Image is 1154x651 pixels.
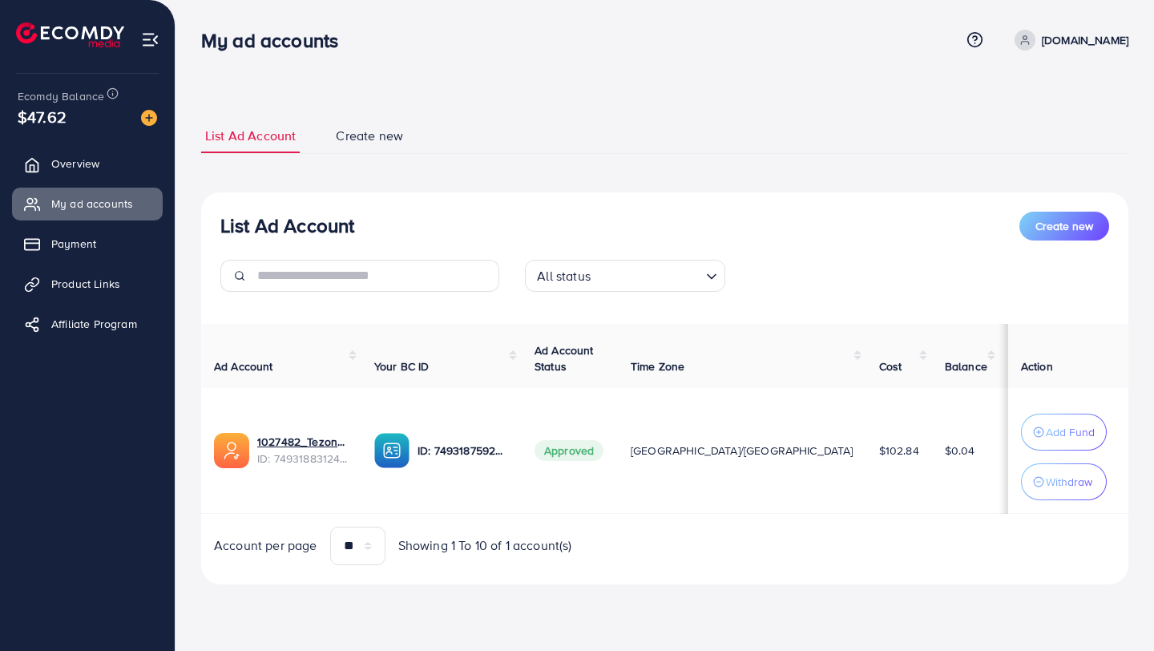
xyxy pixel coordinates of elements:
h3: List Ad Account [220,214,354,237]
span: Approved [535,440,603,461]
span: $0.04 [945,443,975,459]
span: Overview [51,156,99,172]
p: Add Fund [1046,423,1095,442]
p: [DOMAIN_NAME] [1042,30,1128,50]
span: Create new [1035,218,1093,234]
span: Affiliate Program [51,316,137,332]
span: Ad Account [214,358,273,374]
span: Balance [945,358,987,374]
div: <span class='underline'>1027482_Tezon_1744643873064</span></br>7493188312480972817 [257,434,349,467]
span: Account per page [214,536,317,555]
span: ID: 7493188312480972817 [257,451,349,467]
span: Product Links [51,276,120,292]
span: Ad Account Status [535,342,594,374]
a: My ad accounts [12,188,163,220]
span: [GEOGRAPHIC_DATA]/[GEOGRAPHIC_DATA] [631,443,853,459]
a: Affiliate Program [12,308,163,340]
span: $102.84 [879,443,919,459]
span: Your BC ID [374,358,430,374]
img: image [141,110,157,126]
span: My ad accounts [51,196,133,212]
button: Add Fund [1021,414,1107,451]
span: Ecomdy Balance [18,88,104,104]
span: Create new [336,127,403,145]
span: Action [1021,358,1053,374]
span: List Ad Account [205,127,296,145]
input: Search for option [595,261,700,288]
span: $47.62 [18,105,67,128]
h3: My ad accounts [201,29,351,52]
span: Payment [51,236,96,252]
img: menu [141,30,159,49]
a: [DOMAIN_NAME] [1008,30,1128,51]
span: Time Zone [631,358,684,374]
a: Product Links [12,268,163,300]
span: Showing 1 To 10 of 1 account(s) [398,536,572,555]
a: Payment [12,228,163,260]
a: 1027482_Tezon_1744643873064 [257,434,349,450]
img: ic-ads-acc.e4c84228.svg [214,433,249,468]
p: Withdraw [1046,472,1092,491]
button: Create new [1019,212,1109,241]
img: logo [16,22,124,47]
a: Overview [12,148,163,180]
iframe: Chat [1086,579,1142,639]
div: Search for option [525,260,725,292]
span: All status [534,265,594,288]
button: Withdraw [1021,463,1107,500]
p: ID: 7493187592251277319 [418,441,509,460]
span: Cost [879,358,902,374]
img: ic-ba-acc.ded83a64.svg [374,433,410,468]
